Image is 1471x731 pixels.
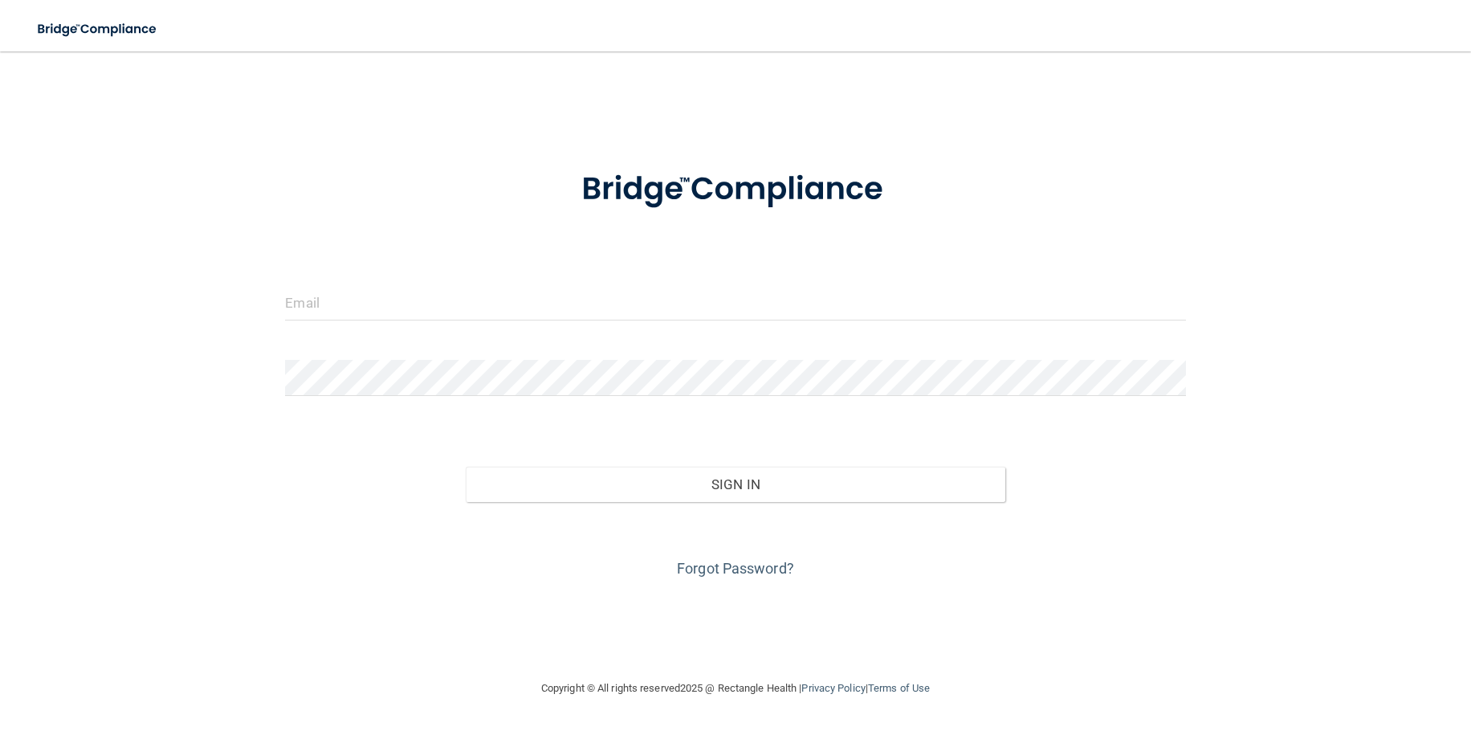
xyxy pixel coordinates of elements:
[285,284,1185,321] input: Email
[442,663,1029,714] div: Copyright © All rights reserved 2025 @ Rectangle Health | |
[466,467,1006,502] button: Sign In
[548,148,923,231] img: bridge_compliance_login_screen.278c3ca4.svg
[868,682,930,694] a: Terms of Use
[24,13,172,46] img: bridge_compliance_login_screen.278c3ca4.svg
[801,682,865,694] a: Privacy Policy
[677,560,794,577] a: Forgot Password?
